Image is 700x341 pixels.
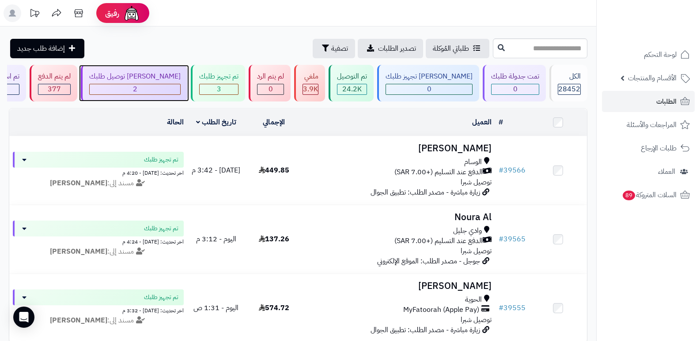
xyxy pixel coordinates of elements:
[548,65,589,101] a: الكل28452
[453,226,482,236] span: وادي جليل
[375,65,481,101] a: [PERSON_NAME] تجهيز طلبك 0
[656,95,677,108] span: الطلبات
[464,157,482,167] span: الوسام
[602,44,695,65] a: لوحة التحكم
[491,71,539,82] div: تمت جدولة طلبك
[602,138,695,159] a: طلبات الإرجاع
[196,117,236,127] a: تاريخ الطلب
[28,65,79,101] a: لم يتم الدفع 377
[337,84,367,94] div: 24190
[558,84,580,94] span: 28452
[433,43,469,54] span: طلباتي المُوكلة
[303,84,318,94] div: 3880
[627,119,677,131] span: المراجعات والأسئلة
[481,65,548,101] a: تمت جدولة طلبك 0
[306,212,492,222] h3: Noura Al
[6,178,190,188] div: مسند إلى:
[6,315,190,326] div: مسند إلى:
[123,4,140,22] img: ai-face.png
[513,84,518,94] span: 0
[13,305,184,315] div: اخر تحديث: [DATE] - 3:32 م
[200,84,238,94] div: 3
[622,190,635,200] span: 89
[303,84,318,94] span: 3.9K
[257,84,284,94] div: 0
[269,84,273,94] span: 0
[50,315,107,326] strong: [PERSON_NAME]
[465,295,482,305] span: الحوية
[641,142,677,154] span: طلبات الإرجاع
[602,161,695,182] a: العملاء
[38,71,71,82] div: لم يتم الدفع
[499,234,526,244] a: #39565
[658,165,675,178] span: العملاء
[327,65,375,101] a: تم التوصيل 24.2K
[394,167,483,177] span: الدفع عند التسليم (+7.00 SAR)
[377,256,480,266] span: جوجل - مصدر الطلب: الموقع الإلكتروني
[386,84,472,94] div: 0
[499,117,503,127] a: #
[292,65,327,101] a: ملغي 3.9K
[331,43,348,54] span: تصفية
[426,39,489,58] a: طلباتي المُوكلة
[17,43,65,54] span: إضافة طلب جديد
[306,143,492,154] h3: [PERSON_NAME]
[192,165,240,176] span: [DATE] - 3:42 م
[144,293,178,302] span: تم تجهيز طلبك
[337,71,367,82] div: تم التوصيل
[257,71,284,82] div: لم يتم الرد
[386,71,473,82] div: [PERSON_NAME] تجهيز طلبك
[199,71,238,82] div: تم تجهيز طلبك
[499,165,526,176] a: #39566
[313,39,355,58] button: تصفية
[105,8,119,19] span: رفيق
[303,71,318,82] div: ملغي
[558,71,581,82] div: الكل
[196,234,236,244] span: اليوم - 3:12 م
[499,303,526,313] a: #39555
[13,168,184,177] div: اخر تحديث: [DATE] - 4:20 م
[6,247,190,257] div: مسند إلى:
[13,236,184,246] div: اخر تحديث: [DATE] - 4:24 م
[378,43,416,54] span: تصدير الطلبات
[499,234,503,244] span: #
[644,49,677,61] span: لوحة التحكم
[461,177,492,187] span: توصيل شبرا
[499,165,503,176] span: #
[259,165,289,176] span: 449.85
[23,4,45,24] a: تحديثات المنصة
[427,84,431,94] span: 0
[90,84,180,94] div: 2
[306,281,492,291] h3: [PERSON_NAME]
[640,17,692,36] img: logo-2.png
[133,84,137,94] span: 2
[259,303,289,313] span: 574.72
[217,84,221,94] span: 3
[602,91,695,112] a: الطلبات
[13,307,34,328] div: Open Intercom Messenger
[371,325,480,335] span: زيارة مباشرة - مصدر الطلب: تطبيق الجوال
[342,84,362,94] span: 24.2K
[79,65,189,101] a: [PERSON_NAME] توصيل طلبك 2
[89,71,181,82] div: [PERSON_NAME] توصيل طلبك
[50,178,107,188] strong: [PERSON_NAME]
[461,315,492,325] span: توصيل شبرا
[622,189,677,201] span: السلات المتروكة
[628,72,677,84] span: الأقسام والمنتجات
[602,114,695,135] a: المراجعات والأسئلة
[38,84,70,94] div: 377
[144,155,178,164] span: تم تجهيز طلبك
[602,184,695,206] a: السلات المتروكة89
[358,39,423,58] a: تصدير الطلبات
[499,303,503,313] span: #
[48,84,61,94] span: 377
[144,224,178,233] span: تم تجهيز طلبك
[167,117,184,127] a: الحالة
[263,117,285,127] a: الإجمالي
[189,65,247,101] a: تم تجهيز طلبك 3
[472,117,492,127] a: العميل
[492,84,539,94] div: 0
[403,305,479,315] span: MyFatoorah (Apple Pay)
[371,187,480,198] span: زيارة مباشرة - مصدر الطلب: تطبيق الجوال
[10,39,84,58] a: إضافة طلب جديد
